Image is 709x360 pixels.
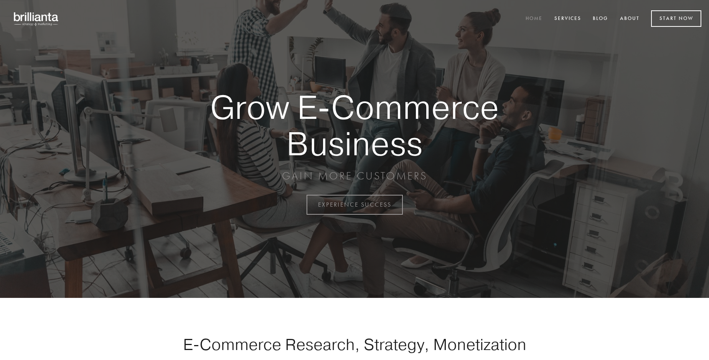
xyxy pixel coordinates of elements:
a: EXPERIENCE SUCCESS [307,195,403,215]
img: brillianta - research, strategy, marketing [8,8,65,30]
p: GAIN MORE CUSTOMERS [183,169,526,183]
strong: Grow E-Commerce Business [183,89,526,161]
a: Services [549,13,586,25]
a: About [615,13,645,25]
a: Start Now [651,10,701,27]
a: Blog [588,13,613,25]
a: Home [521,13,547,25]
h1: E-Commerce Research, Strategy, Monetization [159,335,550,354]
